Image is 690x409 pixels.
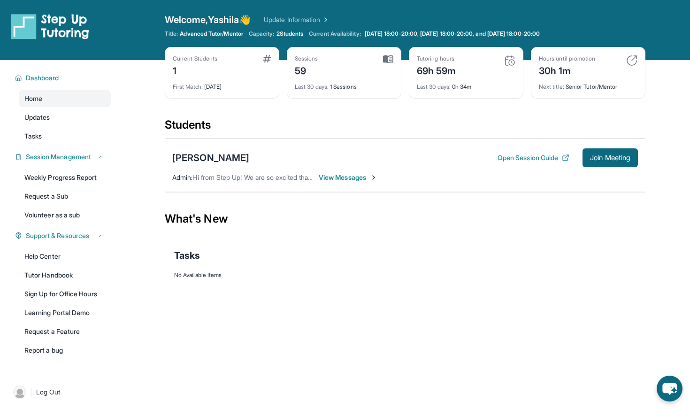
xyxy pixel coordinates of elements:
span: Updates [24,113,50,122]
div: 1 [173,62,217,77]
a: Learning Portal Demo [19,304,111,321]
a: Report a bug [19,342,111,359]
a: Request a Feature [19,323,111,340]
a: Volunteer as a sub [19,207,111,224]
a: Weekly Progress Report [19,169,111,186]
span: Session Management [26,152,91,162]
div: What's New [165,198,645,239]
div: Hours until promotion [539,55,595,62]
a: Update Information [264,15,330,24]
div: [PERSON_NAME] [172,151,249,164]
div: No Available Items [174,271,636,279]
div: [DATE] [173,77,271,91]
a: Tasks [19,128,111,145]
span: Title: [165,30,178,38]
span: Welcome, Yashila 👋 [165,13,251,26]
div: Current Students [173,55,217,62]
a: Tutor Handbook [19,267,111,284]
span: Next title : [539,83,564,90]
button: Dashboard [22,73,105,83]
a: Updates [19,109,111,126]
img: card [263,55,271,62]
img: Chevron Right [320,15,330,24]
a: Request a Sub [19,188,111,205]
a: [DATE] 18:00-20:00, [DATE] 18:00-20:00, and [DATE] 18:00-20:00 [363,30,542,38]
button: chat-button [657,376,682,401]
span: Dashboard [26,73,59,83]
div: 69h 59m [417,62,456,77]
div: Senior Tutor/Mentor [539,77,637,91]
a: Help Center [19,248,111,265]
div: Students [165,117,645,138]
div: 59 [295,62,318,77]
span: | [30,386,32,398]
span: Support & Resources [26,231,89,240]
img: Chevron-Right [370,174,377,181]
img: card [504,55,515,66]
span: Last 30 days : [295,83,329,90]
span: 2 Students [276,30,304,38]
div: 0h 34m [417,77,515,91]
span: Advanced Tutor/Mentor [180,30,243,38]
img: card [383,55,393,63]
a: |Log Out [9,382,111,402]
span: Join Meeting [590,155,630,161]
button: Support & Resources [22,231,105,240]
span: First Match : [173,83,203,90]
button: Session Management [22,152,105,162]
span: Log Out [36,387,61,397]
span: Last 30 days : [417,83,451,90]
span: Capacity: [249,30,275,38]
div: Tutoring hours [417,55,456,62]
img: card [626,55,637,66]
span: [DATE] 18:00-20:00, [DATE] 18:00-20:00, and [DATE] 18:00-20:00 [365,30,540,38]
a: Home [19,90,111,107]
span: View Messages [319,173,377,182]
span: Current Availability: [309,30,360,38]
span: Tasks [24,131,42,141]
a: Sign Up for Office Hours [19,286,111,302]
span: Admin : [172,173,192,181]
span: Home [24,94,42,103]
div: 30h 1m [539,62,595,77]
img: logo [11,13,89,39]
div: Sessions [295,55,318,62]
img: user-img [13,386,26,399]
button: Join Meeting [583,148,638,167]
button: Open Session Guide [498,153,569,162]
span: Tasks [174,249,200,262]
div: 1 Sessions [295,77,393,91]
